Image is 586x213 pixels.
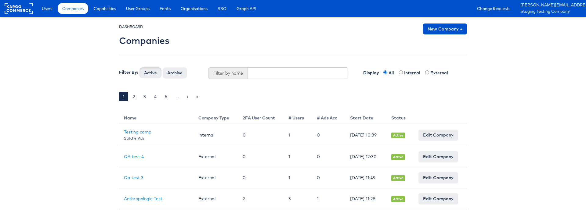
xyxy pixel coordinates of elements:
h2: Companies [119,36,169,46]
td: 1 [284,146,312,167]
td: [DATE] 11:49 [345,167,386,188]
label: Internal [404,70,424,76]
th: # Users [284,110,312,124]
a: 5 [161,92,171,101]
td: External [194,146,238,167]
a: Organisations [176,3,212,14]
span: Active [391,133,405,138]
a: 2 [129,92,139,101]
td: 0 [312,124,345,146]
td: [DATE] 12:30 [345,146,386,167]
button: Active [139,67,161,78]
a: Users [37,3,57,14]
small: StitcherAds [124,136,144,140]
td: 0 [312,167,345,188]
small: DASHBOARD [119,24,143,29]
a: 3 [140,92,150,101]
th: Name [119,110,194,124]
a: Capabilities [89,3,121,14]
th: Start Date [345,110,386,124]
td: 1 [284,124,312,146]
span: Capabilities [94,5,116,12]
a: QA test 4 [124,154,144,159]
a: New Company + [423,23,467,34]
td: 0 [238,167,284,188]
a: Edit Company [418,172,458,183]
label: All [389,70,398,76]
td: Internal [194,124,238,146]
td: 2 [238,188,284,209]
a: SSO [213,3,231,14]
td: 1 [312,188,345,209]
a: 1 [119,92,128,101]
td: External [194,167,238,188]
td: 0 [238,146,284,167]
a: Edit Company [418,193,458,204]
span: Companies [62,5,84,12]
span: Active [391,196,405,202]
span: Active [391,154,405,160]
a: Fonts [155,3,175,14]
span: Fonts [160,5,171,12]
label: External [430,70,452,76]
a: Graph API [232,3,261,14]
label: Display [357,67,382,76]
a: Companies [58,3,88,14]
th: 2FA User Count [238,110,284,124]
a: Qa test 3 [124,175,143,180]
a: … [172,92,182,101]
a: Anthropologie Test [124,196,162,201]
td: 1 [284,167,312,188]
td: [DATE] 10:39 [345,124,386,146]
a: Change Requests [472,3,515,14]
a: Testing camp [124,129,151,135]
a: » [193,92,202,101]
button: Archive [163,67,187,78]
a: › [183,92,192,101]
td: 0 [312,146,345,167]
td: External [194,188,238,209]
a: Edit Company [418,151,458,162]
span: User Groups [126,5,150,12]
th: Status [386,110,414,124]
span: SSO [218,5,226,12]
span: Graph API [237,5,256,12]
span: Organisations [181,5,208,12]
a: Edit Company [418,130,458,140]
td: 0 [238,124,284,146]
td: [DATE] 11:25 [345,188,386,209]
th: Company Type [194,110,238,124]
td: 3 [284,188,312,209]
span: Filter by name [208,67,248,79]
span: Users [42,5,52,12]
label: Filter By: [119,69,138,75]
a: Staging Testing Company [520,9,581,15]
th: # Ads Acc [312,110,345,124]
a: 4 [150,92,160,101]
a: User Groups [121,3,154,14]
span: Active [391,175,405,181]
a: [PERSON_NAME][EMAIL_ADDRESS][PERSON_NAME][DOMAIN_NAME] [520,2,581,9]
